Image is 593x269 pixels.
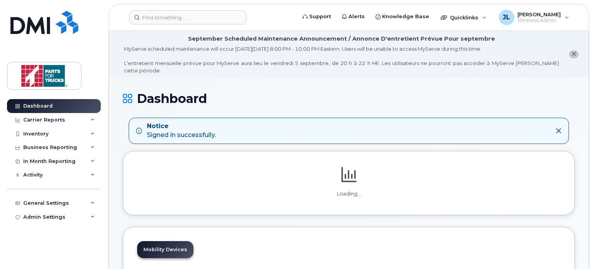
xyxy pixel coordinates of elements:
[137,241,193,258] a: Mobility Devices
[569,50,579,58] button: close notification
[147,122,216,140] div: Signed in successfully.
[137,190,560,197] p: Loading...
[147,122,216,131] strong: Notice
[188,35,495,43] div: September Scheduled Maintenance Announcement / Annonce D'entretient Prévue Pour septembre
[123,92,575,105] h1: Dashboard
[124,45,559,74] div: MyServe scheduled maintenance will occur [DATE][DATE] 8:00 PM - 10:00 PM Eastern. Users will be u...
